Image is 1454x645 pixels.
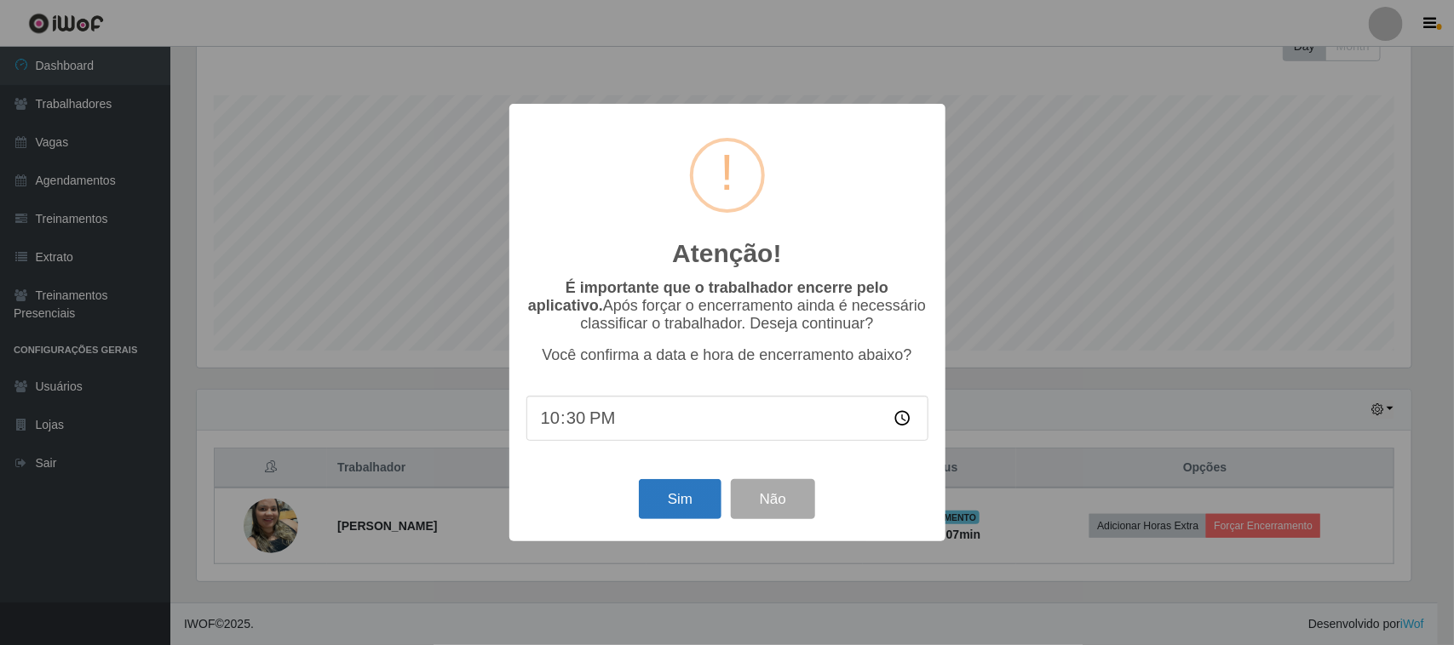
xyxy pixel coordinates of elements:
[526,346,928,364] p: Você confirma a data e hora de encerramento abaixo?
[528,279,888,314] b: É importante que o trabalhador encerre pelo aplicativo.
[672,238,781,269] h2: Atenção!
[526,279,928,333] p: Após forçar o encerramento ainda é necessário classificar o trabalhador. Deseja continuar?
[639,479,721,519] button: Sim
[731,479,815,519] button: Não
